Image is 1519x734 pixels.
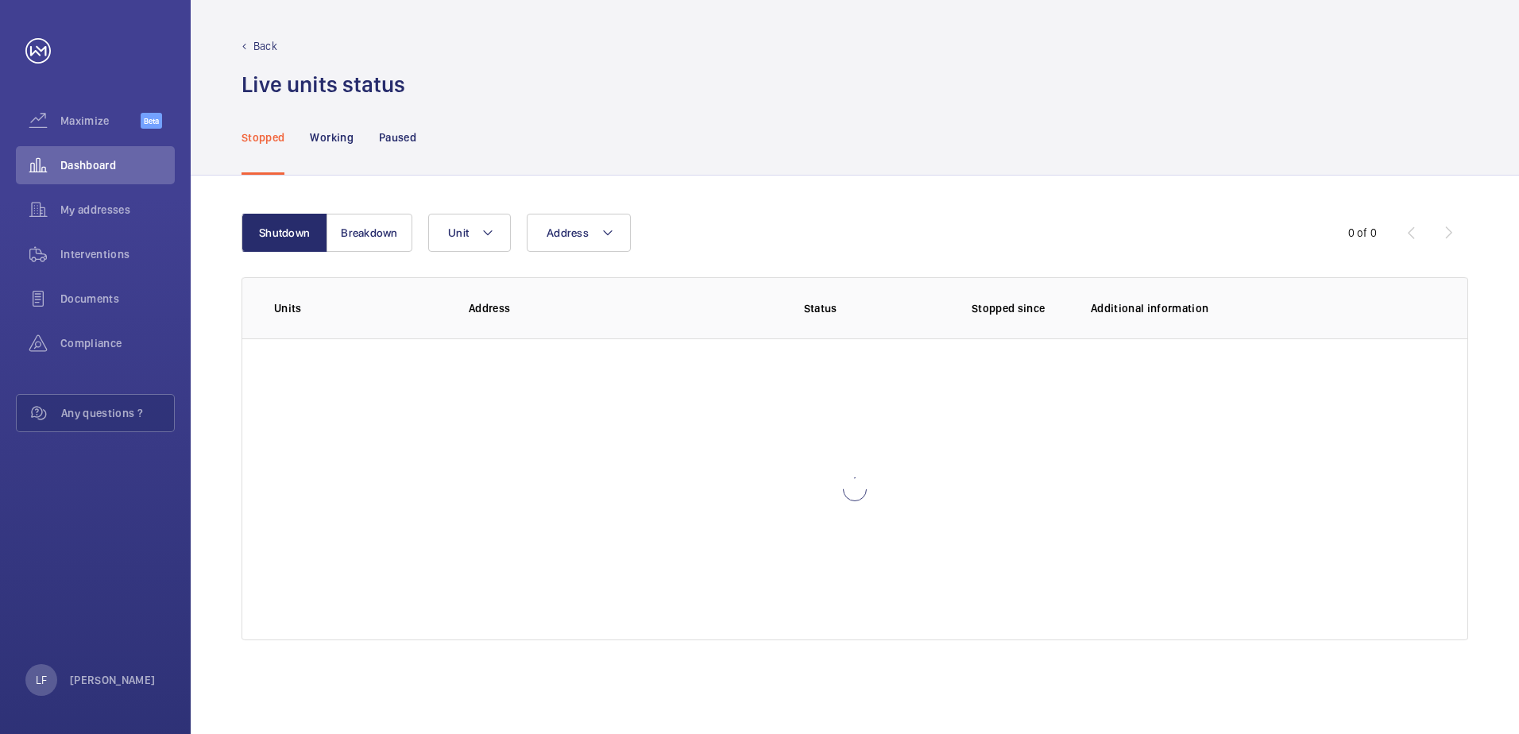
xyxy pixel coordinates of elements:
[70,672,156,688] p: [PERSON_NAME]
[60,291,175,307] span: Documents
[274,300,443,316] p: Units
[448,226,469,239] span: Unit
[469,300,694,316] p: Address
[547,226,589,239] span: Address
[36,672,47,688] p: LF
[253,38,277,54] p: Back
[242,214,327,252] button: Shutdown
[61,405,174,421] span: Any questions ?
[705,300,934,316] p: Status
[60,246,175,262] span: Interventions
[1348,225,1377,241] div: 0 of 0
[60,335,175,351] span: Compliance
[327,214,412,252] button: Breakdown
[141,113,162,129] span: Beta
[972,300,1065,316] p: Stopped since
[1091,300,1436,316] p: Additional information
[60,157,175,173] span: Dashboard
[428,214,511,252] button: Unit
[379,129,416,145] p: Paused
[310,129,353,145] p: Working
[242,129,284,145] p: Stopped
[242,70,405,99] h1: Live units status
[60,202,175,218] span: My addresses
[527,214,631,252] button: Address
[60,113,141,129] span: Maximize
